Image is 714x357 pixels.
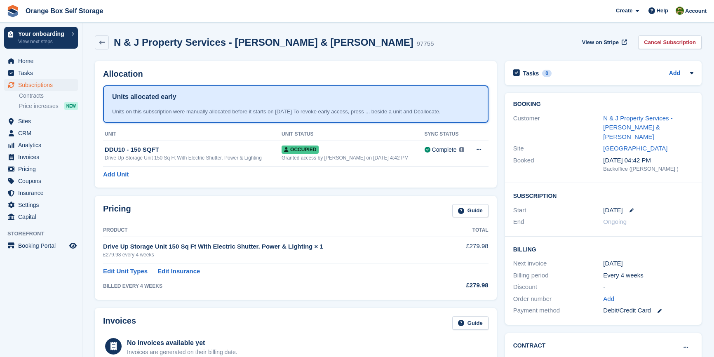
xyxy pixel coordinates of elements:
div: No invoices available yet [127,338,237,348]
p: Your onboarding [18,31,67,37]
p: View next steps [18,38,67,45]
img: SARAH T [676,7,684,15]
div: £279.98 every 4 weeks [103,251,453,258]
span: Sites [18,115,68,127]
span: Pricing [18,163,68,175]
div: 97755 [417,39,434,49]
div: £279.98 [453,281,488,290]
h2: Subscription [513,191,693,200]
a: Cancel Subscription [638,35,702,49]
a: menu [4,55,78,67]
a: menu [4,139,78,151]
span: Capital [18,211,68,223]
a: N & J Property Services - [PERSON_NAME] & [PERSON_NAME] [603,115,672,140]
span: Storefront [7,230,82,238]
div: Drive Up Storage Unit 150 Sq Ft With Electric Shutter. Power & Lighting × 1 [103,242,453,251]
h2: Tasks [523,70,539,77]
th: Sync Status [425,128,469,141]
h2: Billing [513,245,693,253]
div: - [603,282,693,292]
h2: Pricing [103,204,131,218]
a: View on Stripe [579,35,629,49]
span: Insurance [18,187,68,199]
div: Complete [432,146,457,154]
div: NEW [64,102,78,110]
a: Price increases NEW [19,101,78,110]
div: Site [513,144,604,153]
span: Occupied [282,146,319,154]
div: Drive Up Storage Unit 150 Sq Ft With Electric Shutter. Power & Lighting [105,154,282,162]
h2: Contract [513,341,546,350]
th: Product [103,224,453,237]
div: End [513,217,604,227]
h1: Units allocated early [112,92,176,102]
span: Tasks [18,67,68,79]
div: BILLED EVERY 4 WEEKS [103,282,453,290]
div: [DATE] 04:42 PM [603,156,693,165]
span: Analytics [18,139,68,151]
span: Help [657,7,668,15]
div: Next invoice [513,259,604,268]
a: Add [669,69,680,78]
h2: Booking [513,101,693,108]
h2: N & J Property Services - [PERSON_NAME] & [PERSON_NAME] [114,37,413,48]
div: Granted access by [PERSON_NAME] on [DATE] 4:42 PM [282,154,425,162]
a: [GEOGRAPHIC_DATA] [603,145,667,152]
h2: Invoices [103,316,136,330]
div: Billing period [513,271,604,280]
a: Guide [452,204,489,218]
a: Guide [452,316,489,330]
img: icon-info-grey-7440780725fd019a000dd9b08b2336e03edf1995a4989e88bcd33f0948082b44.svg [459,147,464,152]
span: Booking Portal [18,240,68,251]
img: stora-icon-8386f47178a22dfd0bd8f6a31ec36ba5ce8667c1dd55bd0f319d3a0aa187defe.svg [7,5,19,17]
a: menu [4,67,78,79]
td: £279.98 [453,237,488,263]
a: menu [4,199,78,211]
th: Unit Status [282,128,425,141]
div: Customer [513,114,604,142]
div: Invoices are generated on their billing date. [127,348,237,357]
th: Total [453,224,488,237]
span: Ongoing [603,218,627,225]
a: Contracts [19,92,78,100]
div: 0 [542,70,552,77]
span: Subscriptions [18,79,68,91]
a: menu [4,127,78,139]
a: Orange Box Self Storage [22,4,107,18]
span: CRM [18,127,68,139]
a: Preview store [68,241,78,251]
span: Create [616,7,632,15]
span: Invoices [18,151,68,163]
span: Account [685,7,707,15]
a: menu [4,175,78,187]
span: Settings [18,199,68,211]
div: Debit/Credit Card [603,306,693,315]
a: Add [603,294,614,304]
div: Order number [513,294,604,304]
div: Booked [513,156,604,173]
div: Payment method [513,306,604,315]
a: Add Unit [103,170,129,179]
a: menu [4,211,78,223]
div: Units on this subscription were manually allocated before it starts on [DATE] To revoke early acc... [112,108,479,116]
div: [DATE] [603,259,693,268]
div: DDU10 - 150 SQFT [105,145,282,155]
div: Every 4 weeks [603,271,693,280]
a: menu [4,115,78,127]
div: Discount [513,282,604,292]
a: menu [4,151,78,163]
span: Price increases [19,102,59,110]
a: Edit Insurance [157,267,200,276]
a: menu [4,240,78,251]
a: menu [4,187,78,199]
a: Your onboarding View next steps [4,27,78,49]
span: Home [18,55,68,67]
a: menu [4,79,78,91]
div: Start [513,206,604,215]
div: Backoffice ([PERSON_NAME] ) [603,165,693,173]
span: Coupons [18,175,68,187]
th: Unit [103,128,282,141]
time: 2025-08-20 23:00:00 UTC [603,206,622,215]
a: menu [4,163,78,175]
h2: Allocation [103,69,489,79]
